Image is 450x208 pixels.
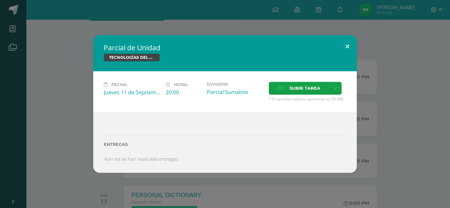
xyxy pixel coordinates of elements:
[174,82,188,87] span: Hora:
[207,88,264,96] div: Parcial Sumativo
[269,96,346,102] span: * El tamaño máximo permitido es 50 MB
[338,35,357,58] button: Close (Esc)
[111,82,127,87] span: Fecha:
[104,156,178,162] i: Aún no se han realizado entregas
[104,89,160,96] div: Jueves 11 de Septiembre
[290,82,320,94] span: Subir tarea
[104,54,160,61] span: TECNOLOGÍAS DEL APRENDIZAJE Y LA COMUNICACIÓN
[104,142,346,147] label: Entregas
[207,82,264,87] label: División:
[166,89,202,96] div: 20:00
[104,43,346,52] h2: Parcial de Unidad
